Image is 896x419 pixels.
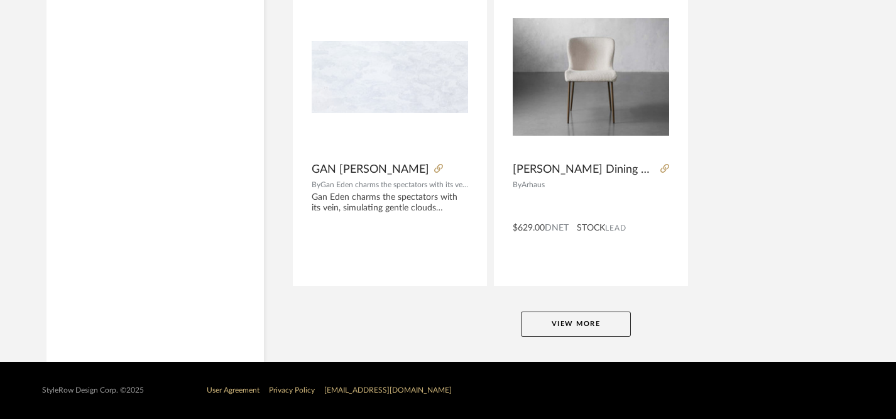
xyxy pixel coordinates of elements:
[545,224,569,232] span: DNET
[522,181,545,188] span: Arhaus
[513,181,522,188] span: By
[269,386,315,394] a: Privacy Policy
[42,386,144,395] div: StyleRow Design Corp. ©2025
[324,386,452,394] a: [EMAIL_ADDRESS][DOMAIN_NAME]
[207,386,260,394] a: User Agreement
[312,163,429,177] span: GAN [PERSON_NAME]
[312,181,320,188] span: By
[577,222,605,235] span: STOCK
[513,224,545,232] span: $629.00
[312,41,468,114] img: GAN EDEN
[513,163,655,177] span: [PERSON_NAME] Dining Chair
[521,312,631,337] button: View More
[312,192,468,214] div: Gan Eden charms the spectators with its vein, simulating gentle clouds wandering among the sky. T...
[320,181,655,188] span: Gan Eden charms the spectators with its vein, simulating gentle clouds wandering among the sky. The
[513,18,669,136] img: Kirsten Dining Chair
[605,224,626,232] span: Lead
